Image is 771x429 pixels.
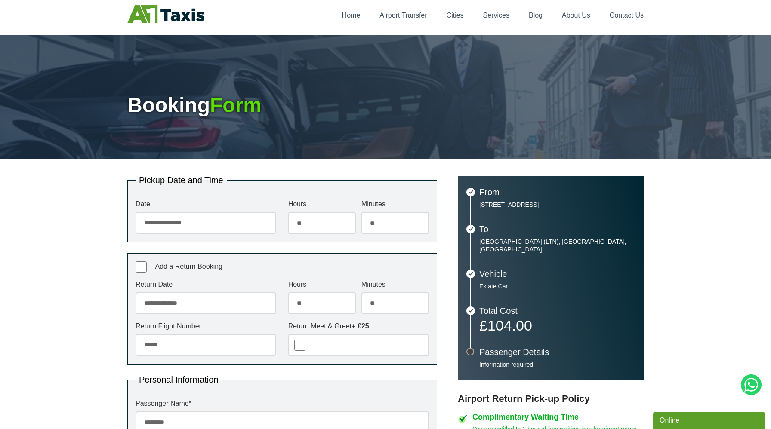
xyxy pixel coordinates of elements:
img: A1 Taxis St Albans LTD [127,5,204,23]
label: Date [136,201,276,208]
p: £ [479,319,635,331]
label: Return Date [136,281,276,288]
label: Hours [288,201,356,208]
span: Form [210,94,262,116]
iframe: chat widget [653,410,767,429]
label: Passenger Name [136,400,429,407]
a: About Us [562,12,590,19]
a: Cities [447,12,464,19]
a: Blog [529,12,543,19]
label: Minutes [361,201,429,208]
h3: Passenger Details [479,348,635,356]
h3: Total Cost [479,306,635,315]
span: 104.00 [487,317,532,334]
label: Return Meet & Greet [288,323,429,330]
a: Airport Transfer [379,12,427,19]
legend: Personal Information [136,375,222,384]
p: [GEOGRAPHIC_DATA] (LTN), [GEOGRAPHIC_DATA], [GEOGRAPHIC_DATA] [479,238,635,253]
h3: To [479,225,635,233]
a: Services [483,12,509,19]
h4: Complimentary Waiting Time [472,413,644,421]
label: Return Flight Number [136,323,276,330]
label: Hours [288,281,356,288]
h1: Booking [127,95,644,116]
span: Add a Return Booking [155,263,222,270]
h3: Airport Return Pick-up Policy [458,393,644,404]
legend: Pickup Date and Time [136,176,227,184]
h3: From [479,188,635,196]
strong: + £25 [352,322,369,330]
p: [STREET_ADDRESS] [479,201,635,208]
h3: Vehicle [479,270,635,278]
p: Information required [479,361,635,368]
p: Estate Car [479,282,635,290]
input: Add a Return Booking [136,261,147,273]
a: Home [342,12,361,19]
label: Minutes [361,281,429,288]
a: Contact Us [610,12,644,19]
